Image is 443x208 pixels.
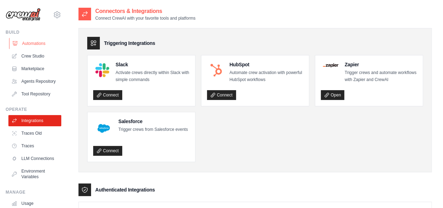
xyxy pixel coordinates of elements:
div: Manage [6,189,61,195]
a: Integrations [8,115,61,126]
p: Trigger crews from Salesforce events [118,126,188,133]
a: LLM Connections [8,153,61,164]
div: Build [6,29,61,35]
a: Connect [93,146,122,156]
a: Open [321,90,344,100]
img: Slack Logo [95,63,109,77]
p: Activate crews directly within Slack with simple commands [116,69,189,83]
a: Marketplace [8,63,61,74]
img: Zapier Logo [323,63,338,67]
a: Traces [8,140,61,152]
a: Agents Repository [8,76,61,87]
img: Salesforce Logo [95,120,112,137]
div: Operate [6,107,61,112]
h4: HubSpot [229,61,303,68]
h3: Triggering Integrations [104,40,155,47]
a: Automations [9,38,62,49]
p: Automate crew activation with powerful HubSpot workflows [229,69,303,83]
p: Connect CrewAI with your favorite tools and platforms [95,15,195,21]
h3: Authenticated Integrations [95,186,155,193]
a: Traces Old [8,128,61,139]
img: HubSpot Logo [209,63,223,77]
img: Logo [6,8,41,21]
h4: Zapier [345,61,417,68]
p: Trigger crews and automate workflows with Zapier and CrewAI [345,69,417,83]
a: Environment Variables [8,166,61,182]
a: Crew Studio [8,51,61,62]
h2: Connectors & Integrations [95,7,195,15]
a: Tool Repository [8,88,61,100]
a: Connect [207,90,236,100]
a: Connect [93,90,122,100]
h4: Salesforce [118,118,188,125]
h4: Slack [116,61,189,68]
